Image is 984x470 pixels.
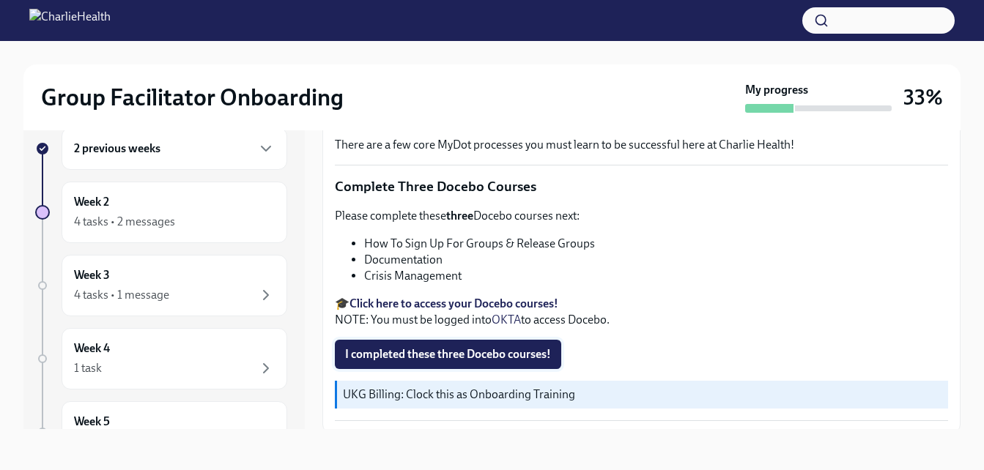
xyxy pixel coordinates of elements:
[343,387,942,403] p: UKG Billing: Clock this as Onboarding Training
[903,84,943,111] h3: 33%
[345,347,551,362] span: I completed these three Docebo courses!
[335,177,948,196] p: Complete Three Docebo Courses
[335,296,948,328] p: 🎓 NOTE: You must be logged into to access Docebo.
[745,82,808,98] strong: My progress
[35,182,287,243] a: Week 24 tasks • 2 messages
[335,208,948,224] p: Please complete these Docebo courses next:
[74,287,169,303] div: 4 tasks • 1 message
[29,9,111,32] img: CharlieHealth
[35,401,287,463] a: Week 5
[74,267,110,283] h6: Week 3
[335,340,561,369] button: I completed these three Docebo courses!
[74,194,109,210] h6: Week 2
[74,340,110,357] h6: Week 4
[35,328,287,389] a: Week 41 task
[74,360,102,376] div: 1 task
[62,127,287,170] div: 2 previous weeks
[41,83,344,112] h2: Group Facilitator Onboarding
[74,414,110,430] h6: Week 5
[35,255,287,316] a: Week 34 tasks • 1 message
[335,137,948,153] p: There are a few core MyDot processes you must learn to be successful here at Charlie Health!
[492,313,521,327] a: OKTA
[446,209,473,223] strong: three
[364,252,948,268] li: Documentation
[364,236,948,252] li: How To Sign Up For Groups & Release Groups
[349,296,558,310] a: Click here to access your Docebo courses!
[74,141,160,157] h6: 2 previous weeks
[74,214,175,230] div: 4 tasks • 2 messages
[364,268,948,284] li: Crisis Management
